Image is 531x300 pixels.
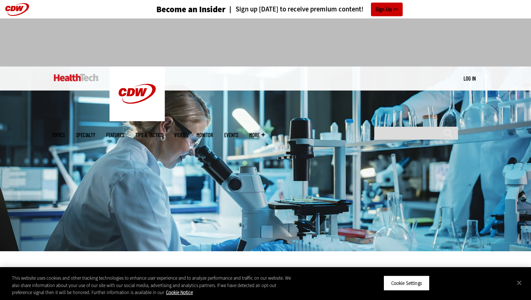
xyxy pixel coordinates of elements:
a: Tips & Tactics [135,132,163,138]
a: MonITor [197,132,213,138]
iframe: advertisement [131,26,400,59]
div: This website uses cookies and other tracking technologies to enhance user experience and to analy... [12,275,292,296]
img: Home [54,74,98,81]
button: Cookie Settings [383,275,430,291]
a: Features [106,132,124,138]
button: Close [511,275,527,291]
a: Sign Up [371,3,403,16]
a: Become an Insider [129,5,226,14]
a: Sign up [DATE] to receive premium content! [226,6,364,13]
a: More information about your privacy [166,289,193,296]
a: Events [224,132,238,138]
span: Topics [52,132,65,138]
h3: Become an Insider [156,5,226,14]
div: User menu [464,75,476,82]
a: Log in [464,75,476,82]
img: Home [110,67,165,121]
span: More [249,132,265,138]
span: Specialty [76,132,95,138]
a: Video [174,132,185,138]
a: CDW [110,115,165,123]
